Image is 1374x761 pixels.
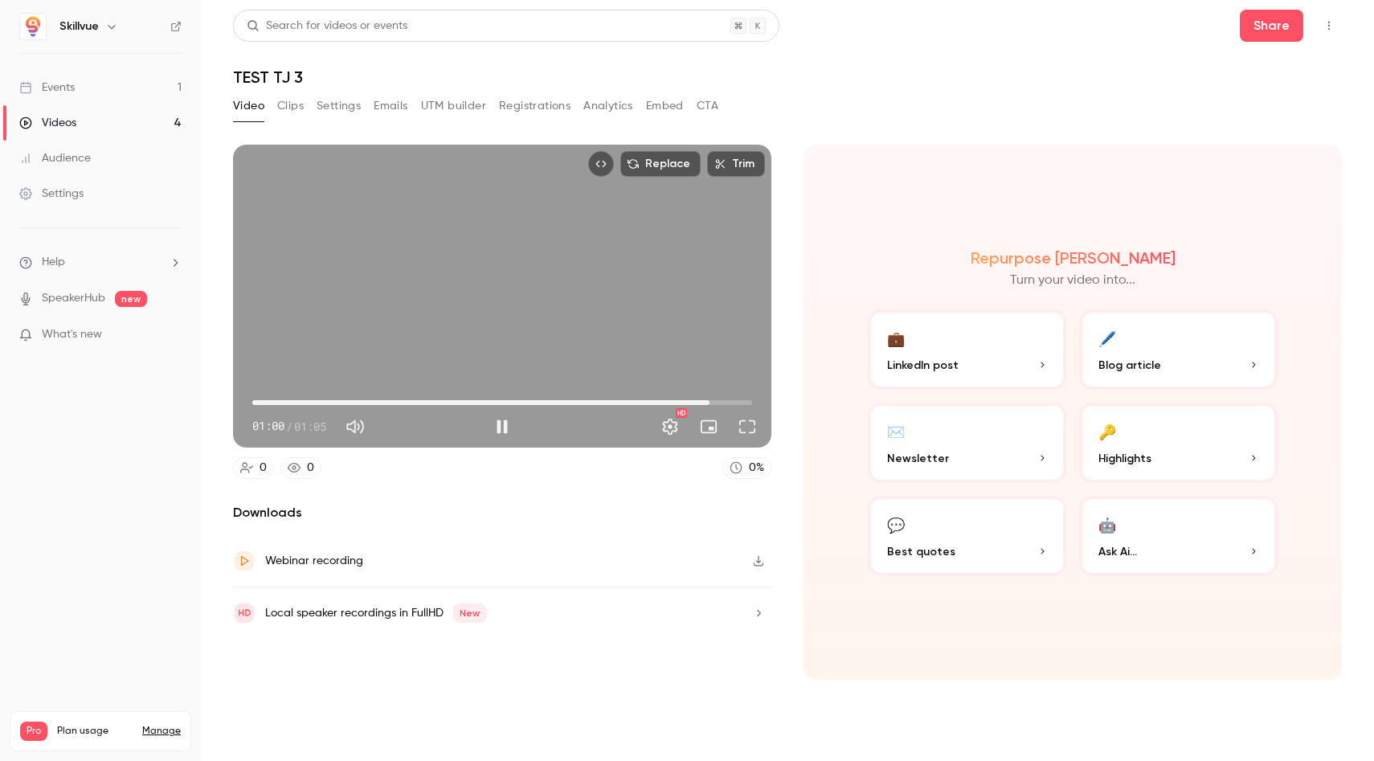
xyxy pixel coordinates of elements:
[42,326,102,343] span: What's new
[887,450,949,467] span: Newsletter
[19,80,75,96] div: Events
[421,93,486,119] button: UTM builder
[1240,10,1303,42] button: Share
[42,254,65,271] span: Help
[19,150,91,166] div: Audience
[59,18,99,35] h6: Skillvue
[887,512,905,537] div: 💬
[453,603,486,623] span: New
[277,93,304,119] button: Clips
[57,725,133,738] span: Plan usage
[260,460,267,477] div: 0
[307,460,314,477] div: 0
[317,93,361,119] button: Settings
[971,248,1176,268] h2: Repurpose [PERSON_NAME]
[1098,325,1116,350] div: 🖊️
[294,418,326,435] span: 01:05
[499,93,570,119] button: Registrations
[374,93,407,119] button: Emails
[233,68,1342,87] h1: TEST TJ 3
[339,411,371,443] button: Mute
[887,419,905,444] div: ✉️
[583,93,633,119] button: Analytics
[247,18,407,35] div: Search for videos or events
[252,418,284,435] span: 01:00
[162,328,182,342] iframe: Noticeable Trigger
[693,411,725,443] button: Turn on miniplayer
[286,418,292,435] span: /
[19,115,76,131] div: Videos
[731,411,763,443] button: Full screen
[620,151,701,177] button: Replace
[20,14,46,39] img: Skillvue
[115,291,147,307] span: new
[252,418,326,435] div: 01:00
[19,186,84,202] div: Settings
[722,457,771,479] a: 0%
[1079,309,1278,390] button: 🖊️Blog article
[20,722,47,741] span: Pro
[1098,512,1116,537] div: 🤖
[42,290,105,307] a: SpeakerHub
[280,457,321,479] a: 0
[676,408,687,418] div: HD
[887,325,905,350] div: 💼
[486,411,518,443] button: Pause
[1316,13,1342,39] button: Top Bar Actions
[1079,403,1278,483] button: 🔑Highlights
[868,309,1066,390] button: 💼LinkedIn post
[887,357,959,374] span: LinkedIn post
[868,403,1066,483] button: ✉️Newsletter
[1098,543,1137,560] span: Ask Ai...
[1079,496,1278,576] button: 🤖Ask Ai...
[265,551,363,571] div: Webinar recording
[1098,357,1161,374] span: Blog article
[233,93,264,119] button: Video
[233,503,771,522] h2: Downloads
[887,543,955,560] span: Best quotes
[1098,419,1116,444] div: 🔑
[265,603,486,623] div: Local speaker recordings in FullHD
[646,93,684,119] button: Embed
[707,151,765,177] button: Trim
[1098,450,1151,467] span: Highlights
[1010,271,1135,290] p: Turn your video into...
[233,457,274,479] a: 0
[868,496,1066,576] button: 💬Best quotes
[142,725,181,738] a: Manage
[588,151,614,177] button: Embed video
[19,254,182,271] li: help-dropdown-opener
[697,93,718,119] button: CTA
[749,460,764,477] div: 0 %
[654,411,686,443] button: Settings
